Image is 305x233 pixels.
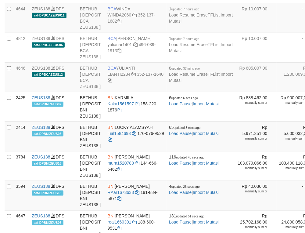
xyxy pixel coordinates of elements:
[77,3,105,33] td: BETHUB [ DEPOSIT BCA ZEUS138 ]
[32,95,50,100] a: ZEUS138
[108,161,134,166] a: mura1520788
[135,101,139,106] a: Copy Kaka1561597 to clipboard
[169,95,198,100] span: 6
[108,95,115,100] span: BNI
[193,220,219,225] a: Import Mutasi
[171,96,198,100] span: updated 6 secs ago
[180,190,192,195] a: Pause
[32,131,63,137] span: aaf-DPBNIZEUS03
[169,184,219,195] span: | |
[32,161,63,166] span: aaf-DPBNIZEUS16
[238,101,267,105] div: manually sum cr
[29,151,77,181] td: DPS
[108,72,131,77] a: LIANTI2234
[169,66,200,71] span: 8
[108,131,131,136] a: lual1584693
[13,181,29,210] td: 3594
[32,36,50,41] a: ZEUS138
[169,220,178,225] a: Load
[132,13,137,17] a: Copy WINDA2060 to clipboard
[193,161,219,166] a: Import Mutasi
[169,95,219,106] span: | |
[105,62,167,92] td: YULIANTI 352-137-1640
[108,190,134,195] a: RAar1673633
[169,42,233,53] a: Import Mutasi
[108,220,131,225] a: real1660301
[108,214,115,219] span: BNI
[108,36,117,41] span: BCA
[169,66,233,83] span: | | |
[13,92,29,122] td: 2425
[180,131,192,136] a: Pause
[117,19,121,24] a: Copy 3521371682 to clipboard
[108,101,134,106] a: Kaka1561597
[169,72,178,77] a: Load
[180,101,192,106] a: Pause
[169,184,200,189] span: 4
[13,62,29,92] td: 4646
[132,220,137,225] a: Copy real1660301 to clipboard
[117,167,121,172] a: Copy 1446665462 to clipboard
[108,6,116,11] span: BCA
[29,122,77,151] td: DPS
[235,33,277,62] td: Rp 10.007,00
[77,151,105,181] td: BETHUB [ DEPOSIT BNI ZEUS138 ]
[108,155,115,159] span: BNI
[169,36,199,41] span: 1
[169,72,233,83] a: Import Mutasi
[13,3,29,33] td: 4644
[238,166,267,170] div: manually sum cr
[180,161,192,166] a: Pause
[235,151,277,181] td: Rp 103.079.066,00
[169,155,219,166] span: | |
[169,13,178,17] a: Load
[176,156,205,159] span: updated 40 secs ago
[108,137,112,142] a: Copy 1700769529 to clipboard
[174,126,201,129] span: updated 3 mins ago
[105,33,167,62] td: [PERSON_NAME] 496-039-1913
[108,42,132,47] a: yulianar1401
[117,226,121,231] a: Copy 1886009531 to clipboard
[32,6,50,11] a: ZEUS138
[32,214,50,219] a: ZEUS138
[105,92,167,122] td: KARMILA 158-220-1876
[32,42,65,48] span: aaf-DPBCAZEUS06
[105,181,167,210] td: [PERSON_NAME] 191-884-5871
[32,191,63,196] span: aaf-DPBNIZEUS13
[169,155,204,159] span: 116
[117,48,121,53] a: Copy 4960391913 to clipboard
[32,155,50,159] a: ZEUS138
[29,181,77,210] td: DPS
[32,125,50,130] a: ZEUS138
[108,125,115,130] span: BNI
[169,6,199,11] span: 1
[235,3,277,33] td: Rp 10.007,00
[193,131,219,136] a: Import Mutasi
[105,3,167,33] td: WINDA 352-137-1682
[13,33,29,62] td: 4812
[32,220,63,225] span: aaf-DPBNIZEUS06
[193,190,219,195] a: Import Mutasi
[180,42,196,47] a: Resume
[180,220,192,225] a: Pause
[32,66,50,71] a: ZEUS138
[197,13,220,17] a: EraseTFList
[180,13,196,17] a: Resume
[135,190,139,195] a: Copy RAar1673633 to clipboard
[77,181,105,210] td: BETHUB [ DEPOSIT BNI ZEUS138 ]
[235,62,277,92] td: Rp 605.007,00
[108,13,131,17] a: WINDA2060
[169,6,233,24] span: | | |
[169,13,233,24] a: Import Mutasi
[169,125,219,136] span: | |
[131,72,136,77] a: Copy LIANTI2234 to clipboard
[117,107,121,112] a: Copy 1582201876 to clipboard
[29,92,77,122] td: DPS
[169,214,204,219] span: 131
[13,151,29,181] td: 3784
[197,42,220,47] a: EraseTFList
[108,78,112,83] a: Copy 3521371640 to clipboard
[77,92,105,122] td: BETHUB [ DEPOSIT BNI ZEUS138 ]
[133,42,138,47] a: Copy yulianar1401 to clipboard
[32,102,63,107] span: aaf-DPBNIZEUS07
